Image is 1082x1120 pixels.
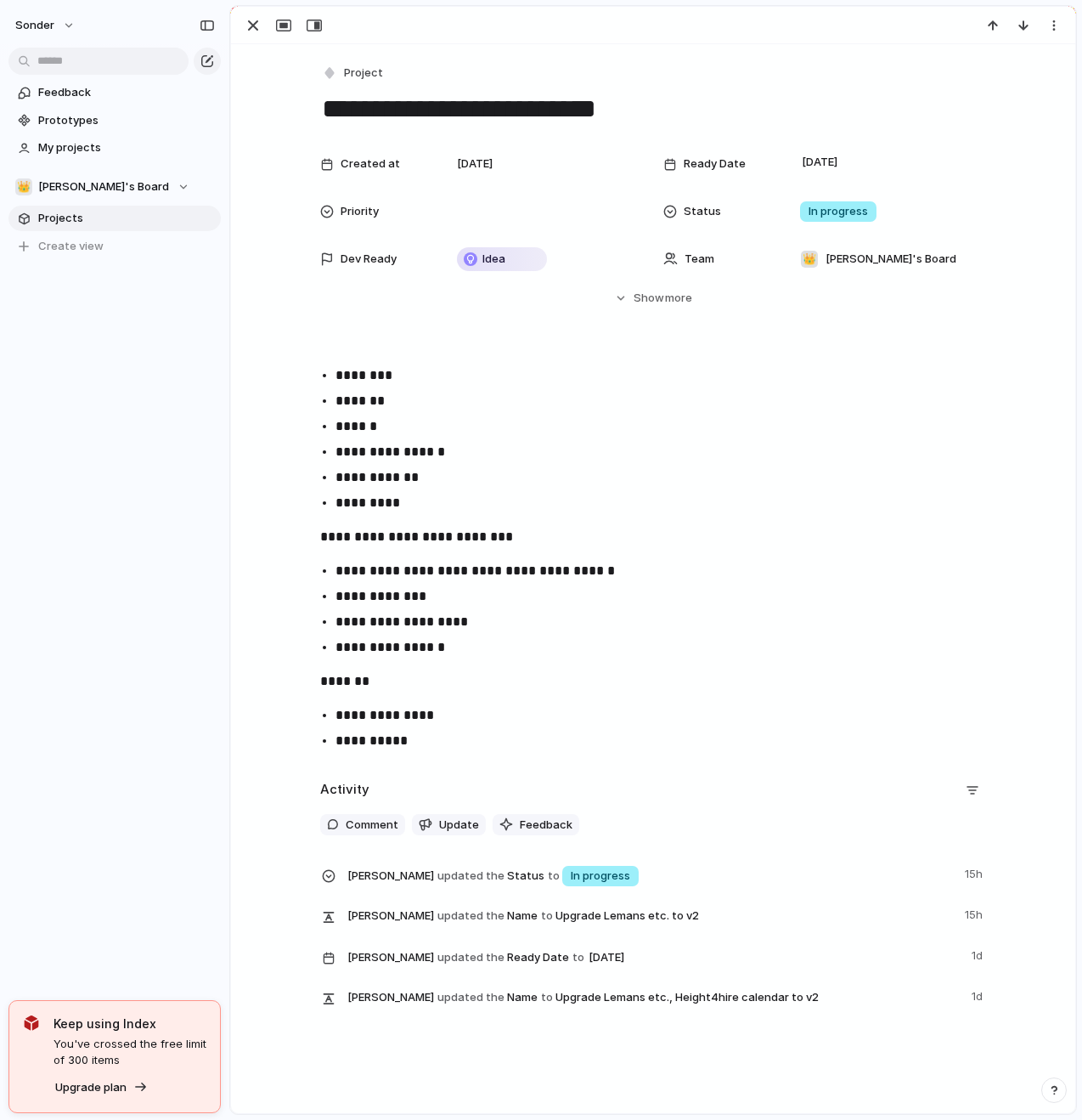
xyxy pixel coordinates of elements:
[347,863,955,888] span: Status
[8,108,221,133] a: Prototypes
[38,84,215,101] span: Feedback
[482,251,505,268] span: Idea
[347,868,434,885] span: [PERSON_NAME]
[437,868,504,885] span: updated the
[801,251,818,268] div: 👑
[347,989,434,1006] span: [PERSON_NAME]
[347,908,434,925] span: [PERSON_NAME]
[439,817,479,834] span: Update
[38,178,169,195] span: [PERSON_NAME]'s Board
[320,814,405,836] button: Comment
[346,817,398,834] span: Comment
[665,290,692,307] span: more
[347,903,955,927] span: Name Upgrade Lemans etc. to v2
[548,868,560,885] span: to
[972,944,986,964] span: 1d
[54,1036,206,1069] span: You've crossed the free limit of 300 items
[15,17,54,34] span: sonder
[341,156,400,173] span: Created at
[341,251,397,268] span: Dev Ready
[571,868,630,885] span: In progress
[437,908,504,925] span: updated the
[965,903,986,924] span: 15h
[54,1015,206,1032] span: Keep using Index
[347,985,961,1009] span: Name Upgrade Lemans etc., Height4hire calendar to v2
[572,949,584,966] span: to
[347,944,961,970] span: Ready Date
[55,1079,127,1096] span: Upgrade plan
[437,949,504,966] span: updated the
[38,238,104,255] span: Create view
[826,251,956,268] span: [PERSON_NAME]'s Board
[320,283,986,314] button: Showmore
[634,290,664,307] span: Show
[50,1076,153,1100] button: Upgrade plan
[520,817,572,834] span: Feedback
[412,814,486,836] button: Update
[8,234,221,259] button: Create view
[318,61,388,86] button: Project
[541,908,553,925] span: to
[684,203,721,220] span: Status
[38,112,215,129] span: Prototypes
[541,989,553,1006] span: to
[584,947,629,968] span: [DATE]
[15,178,32,195] div: 👑
[8,206,221,231] a: Projects
[437,989,504,1006] span: updated the
[347,949,434,966] span: [PERSON_NAME]
[38,210,215,227] span: Projects
[320,780,369,800] h2: Activity
[344,65,383,82] span: Project
[972,985,986,1005] span: 1d
[8,80,221,105] a: Feedback
[685,251,714,268] span: Team
[809,203,868,220] span: In progress
[684,156,746,173] span: Ready Date
[8,174,221,200] button: 👑[PERSON_NAME]'s Board
[457,156,493,173] span: [DATE]
[797,152,842,173] span: [DATE]
[493,814,579,836] button: Feedback
[341,203,379,220] span: Priority
[38,139,215,156] span: My projects
[965,863,986,883] span: 15h
[8,135,221,161] a: My projects
[8,12,84,39] button: sonder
